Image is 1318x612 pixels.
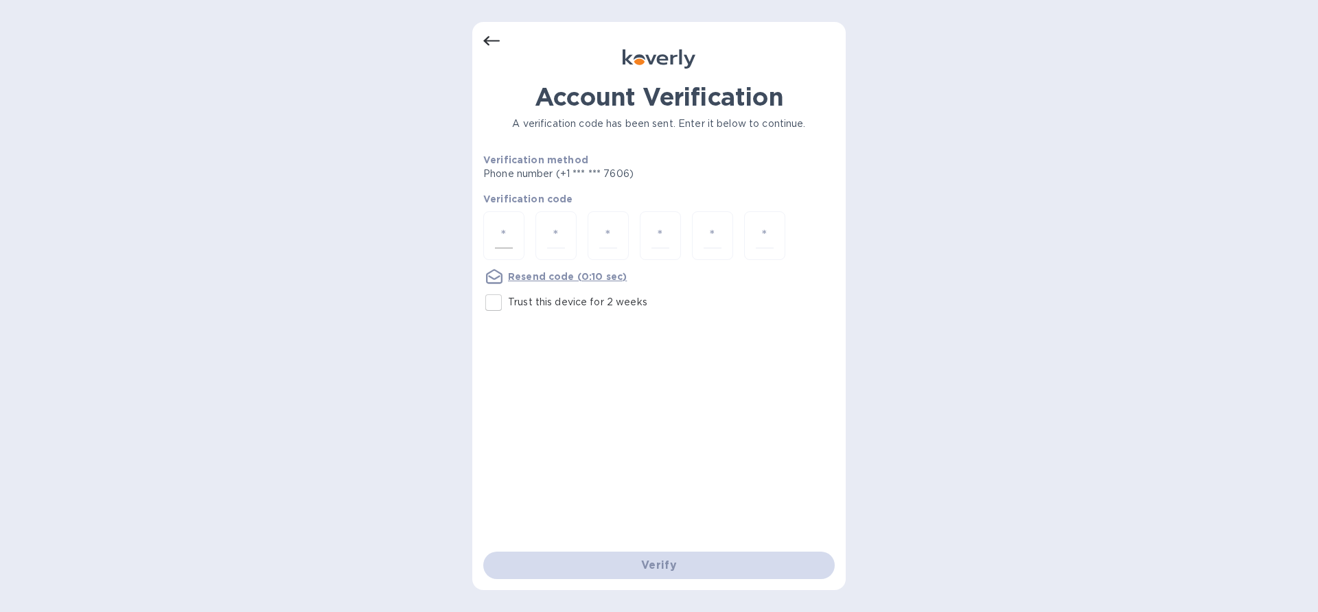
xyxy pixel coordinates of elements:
[483,117,835,131] p: A verification code has been sent. Enter it below to continue.
[483,167,739,181] p: Phone number (+1 *** *** 7606)
[483,192,835,206] p: Verification code
[508,295,647,309] p: Trust this device for 2 weeks
[483,154,588,165] b: Verification method
[483,82,835,111] h1: Account Verification
[508,271,627,282] u: Resend code (0:10 sec)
